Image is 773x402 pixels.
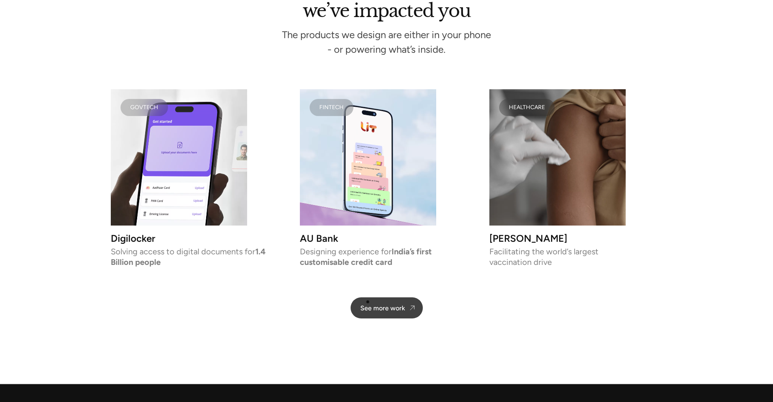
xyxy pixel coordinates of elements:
h3: Digilocker [111,235,284,242]
h3: AU Bank [300,235,473,242]
div: HEALTHCARE [509,105,545,110]
div: FINTECH [319,105,344,110]
div: See more work [360,304,405,312]
strong: India’s first customisable credit card [300,247,432,267]
p: Designing experience for [300,249,473,265]
h3: [PERSON_NAME] [489,235,663,242]
p: Solving access to digital documents for [111,249,284,265]
strong: 1.4 Billion people [111,247,266,267]
a: HEALTHCARE[PERSON_NAME]Facilitating the world’s largest vaccination drive [489,89,663,265]
p: Facilitating the world’s largest vaccination drive [489,249,663,265]
a: FINTECHAU BankDesigning experience forIndia’s first customisable credit card [300,89,473,265]
div: Govtech [130,105,158,110]
div: The products we design are either in your phone - or powering what’s inside. [251,28,523,57]
a: GovtechDigilockerSolving access to digital documents for1.4 Billion people [111,89,284,265]
a: See more work [351,297,423,318]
